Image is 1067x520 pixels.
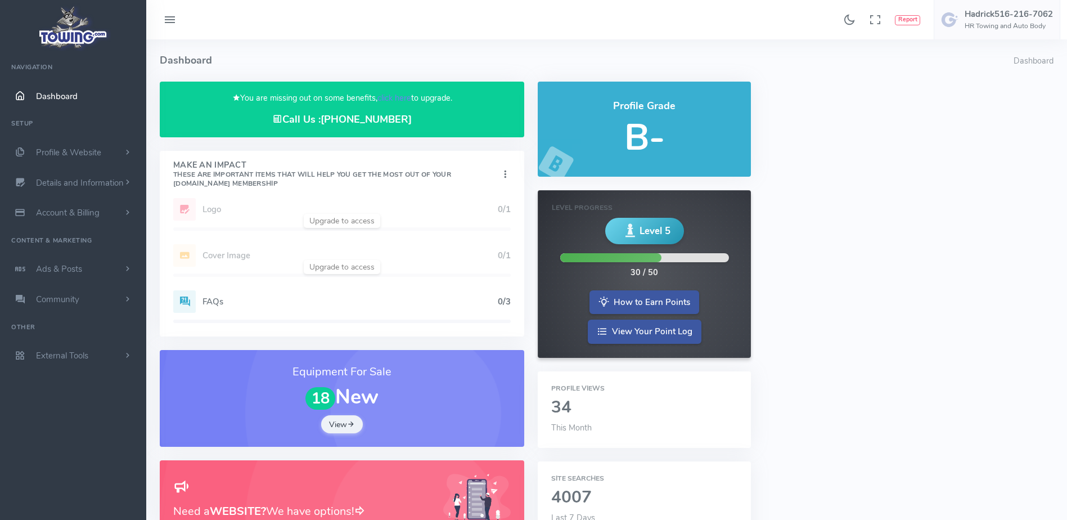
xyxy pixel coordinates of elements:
[551,475,737,482] h6: Site Searches
[965,10,1053,19] h5: Hadrick516-216-7062
[36,294,79,305] span: Community
[498,297,511,306] h5: 0/3
[321,415,363,433] a: View
[1014,55,1054,68] li: Dashboard
[160,39,1014,82] h4: Dashboard
[173,114,511,125] h4: Call Us :
[35,3,111,51] img: logo
[173,92,511,105] p: You are missing out on some benefits, to upgrade.
[551,422,592,433] span: This Month
[588,320,701,344] a: View Your Point Log
[173,170,451,188] small: These are important items that will help you get the most out of your [DOMAIN_NAME] Membership
[36,350,88,361] span: External Tools
[36,263,82,275] span: Ads & Posts
[551,118,737,158] h5: B-
[173,161,499,188] h4: Make An Impact
[551,385,737,392] h6: Profile Views
[965,23,1053,30] h6: HR Towing and Auto Body
[173,386,511,410] h1: New
[551,488,737,507] h2: 4007
[36,207,100,218] span: Account & Billing
[895,15,920,25] button: Report
[631,267,658,279] div: 30 / 50
[210,504,266,519] b: WEBSITE?
[640,224,670,238] span: Level 5
[173,364,511,380] h3: Equipment For Sale
[36,147,101,158] span: Profile & Website
[305,387,336,410] span: 18
[36,177,124,189] span: Details and Information
[321,113,412,126] a: [PHONE_NUMBER]
[941,11,959,29] img: user-image
[552,204,737,212] h6: Level Progress
[36,91,78,102] span: Dashboard
[173,503,430,520] h3: Need a We have options!
[551,101,737,112] h4: Profile Grade
[551,398,737,417] h2: 34
[377,92,411,104] a: click here
[202,297,498,306] h5: FAQs
[589,290,699,315] a: How to Earn Points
